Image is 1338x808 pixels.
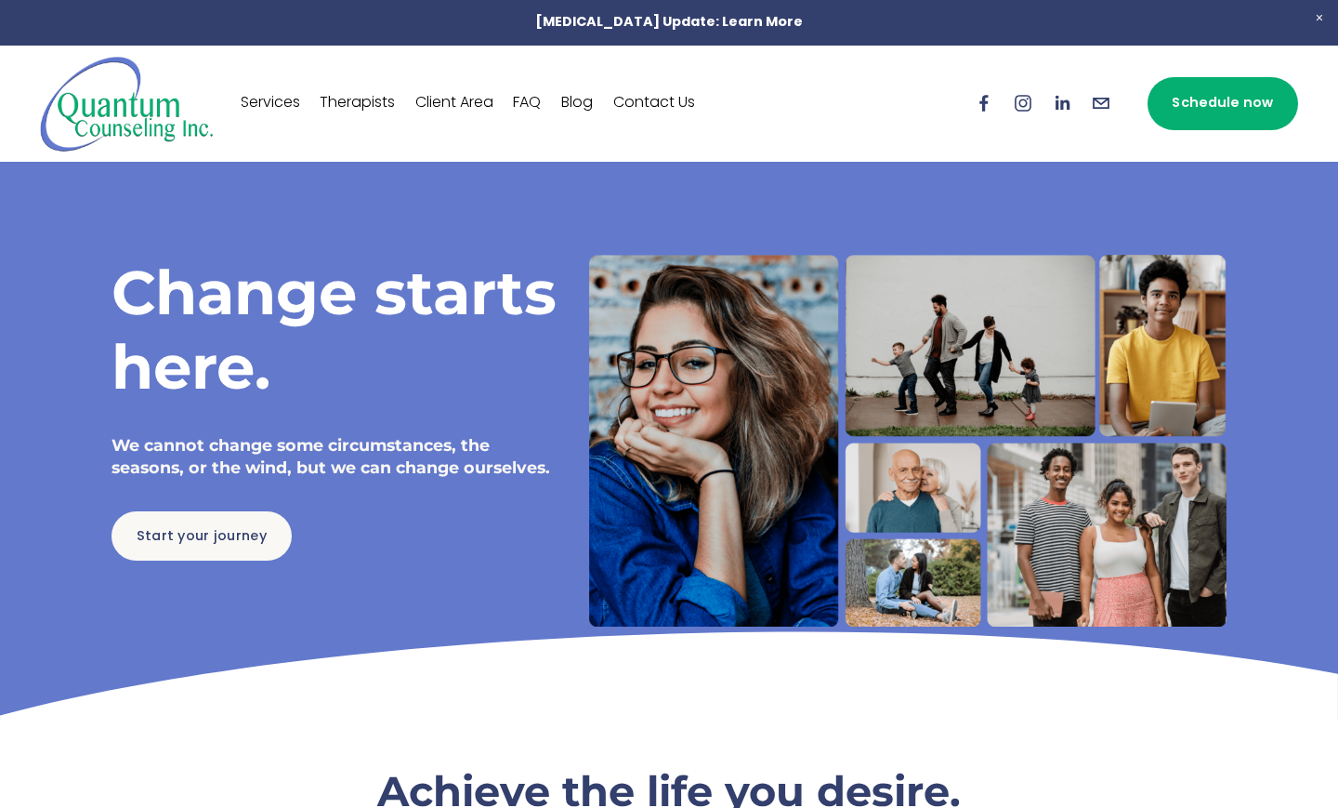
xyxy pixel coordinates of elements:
[1148,77,1298,130] a: Schedule now
[320,88,395,118] a: Therapists
[613,88,695,118] a: Contact Us
[1091,93,1111,113] a: info@quantumcounselinginc.com
[40,55,214,152] img: Quantum Counseling Inc. | Change starts here.
[974,93,994,113] a: Facebook
[111,511,292,561] a: Start your journey
[415,88,493,118] a: Client Area
[561,88,593,118] a: Blog
[1013,93,1033,113] a: Instagram
[111,255,557,404] h1: Change starts here.
[1052,93,1072,113] a: LinkedIn
[241,88,300,118] a: Services
[513,88,541,118] a: FAQ
[111,434,557,480] h4: We cannot change some circumstances, the seasons, or the wind, but we can change ourselves.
